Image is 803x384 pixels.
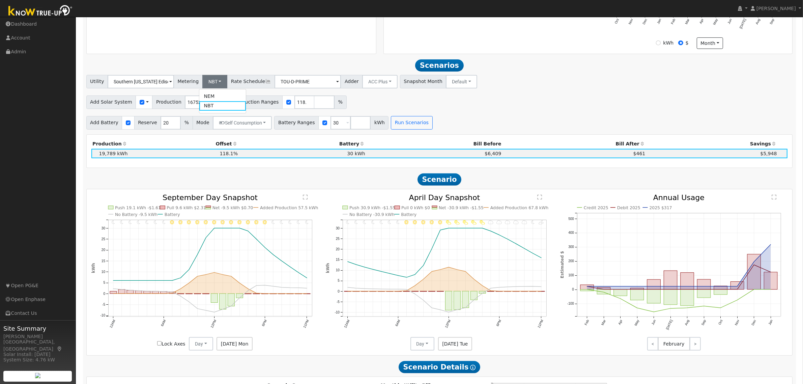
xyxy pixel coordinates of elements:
text:  [537,194,542,200]
circle: onclick="" [619,285,622,288]
i: 8PM - MostlyCloudy [513,220,519,224]
circle: onclick="" [372,268,374,271]
a: < [647,337,658,351]
circle: onclick="" [653,285,655,288]
i: 1AM - MostlyClear [354,220,358,224]
circle: onclick="" [770,288,772,291]
circle: onclick="" [636,285,638,288]
span: Scenarios [415,59,463,72]
th: Bill Before [366,139,503,149]
circle: onclick="" [389,288,391,291]
text: 500 [569,217,574,221]
input: Select a Rate Schedule [275,75,341,88]
circle: onclick="" [280,286,283,289]
circle: onclick="" [686,288,689,291]
text: 5 [103,281,105,285]
text: Aug [755,18,761,25]
rect: onclick="" [747,254,761,289]
circle: onclick="" [669,285,672,288]
circle: onclick="" [431,270,433,273]
span: [PERSON_NAME] [756,6,796,11]
circle: onclick="" [213,227,216,229]
circle: onclick="" [540,285,543,288]
i: 12AM - Clear [111,220,115,224]
circle: onclick="" [355,263,357,266]
circle: onclick="" [255,238,258,241]
circle: onclick="" [120,288,123,291]
i: 1PM - Clear [221,220,225,224]
circle: onclick="" [397,274,400,277]
circle: onclick="" [112,287,115,290]
circle: onclick="" [137,290,140,292]
circle: onclick="" [456,268,458,271]
circle: onclick="" [346,286,349,289]
text: 100 [569,274,574,277]
circle: onclick="" [162,279,165,282]
circle: onclick="" [196,253,199,256]
circle: onclick="" [405,290,408,292]
i: 9PM - MostlyCloudy [522,220,527,224]
circle: onclick="" [736,288,739,291]
circle: onclick="" [204,273,207,276]
rect: onclick="" [714,290,727,295]
circle: onclick="" [112,279,115,282]
rect: onclick="" [580,285,594,290]
label: $ [686,39,689,47]
th: Production [91,139,129,149]
circle: onclick="" [238,227,241,229]
text: Jun [727,18,733,25]
circle: onclick="" [414,284,417,287]
i: 4PM - PartlyCloudy [480,220,485,224]
i: 10PM - Clear [297,220,300,224]
i: 6PM - Clear [263,220,267,224]
input: Lock Axes [157,341,162,346]
i: 10AM - Clear [195,220,199,224]
text: 20 [102,248,106,252]
span: Mode [193,116,213,130]
circle: onclick="" [120,279,123,282]
text: 0 [604,13,606,17]
text: 0 [338,290,340,293]
button: Default [446,75,477,88]
i: 3AM - MostlyClear [371,220,375,224]
circle: onclick="" [703,285,706,288]
circle: onclick="" [397,288,400,291]
circle: onclick="" [719,288,722,291]
circle: onclick="" [736,285,739,288]
span: Reserve [134,116,161,130]
circle: onclick="" [389,272,391,275]
span: $461 [633,151,646,156]
circle: onclick="" [247,290,249,292]
rect: onclick="" [681,273,694,290]
circle: onclick="" [447,227,450,229]
rect: onclick="" [614,290,627,296]
button: Day [410,337,435,351]
text: 0 [572,287,574,291]
th: Battery [239,139,367,149]
circle: onclick="" [515,242,517,245]
circle: onclick="" [515,285,517,288]
i: 2AM - MostlyClear [363,220,366,224]
circle: onclick="" [456,227,458,229]
i: 12PM - Clear [212,220,216,224]
i: 7AM - Clear [170,220,174,224]
circle: onclick="" [489,230,492,232]
text: 25 [102,237,106,241]
circle: onclick="" [422,264,425,267]
i: 2PM - PartlyCloudy [463,220,468,224]
span: Scenario [418,173,462,186]
i: 11AM - MostlyClear [438,220,442,224]
rect: onclick="" [580,290,594,291]
circle: onclick="" [540,256,543,259]
text: kWh [325,263,330,273]
text: Net -9.5 kWh $0.70 [212,205,253,210]
text: 25 [336,237,340,241]
circle: onclick="" [498,286,500,289]
circle: onclick="" [506,238,509,241]
circle: onclick="" [472,227,475,229]
circle: onclick="" [188,268,190,271]
circle: onclick="" [719,285,722,288]
text: 10 [336,268,340,272]
span: 118.1% [220,151,238,156]
i: 5PM - Clear [254,220,258,224]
